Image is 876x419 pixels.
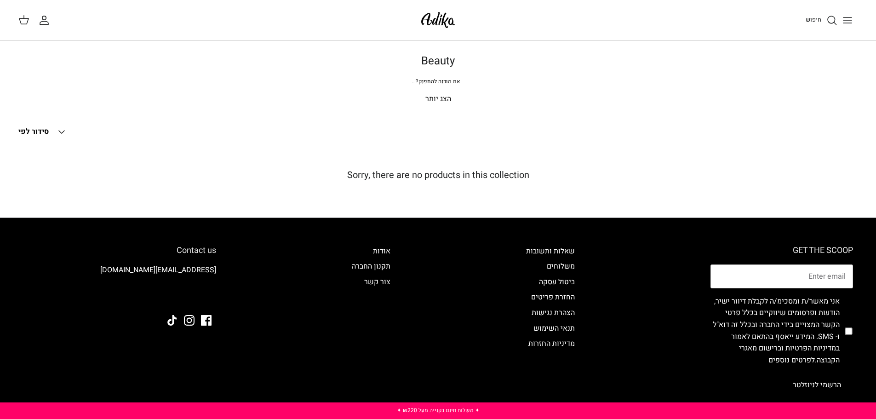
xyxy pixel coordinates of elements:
[116,93,760,105] p: הצג יותר
[343,246,400,397] div: Secondary navigation
[373,246,390,257] a: אודות
[710,246,853,256] h6: GET THE SCOOP
[23,246,216,256] h6: Contact us
[539,276,575,287] a: ביטול עסקה
[526,246,575,257] a: שאלות ותשובות
[201,315,212,326] a: Facebook
[397,406,480,414] a: ✦ משלוח חינם בקנייה מעל ₪220 ✦
[116,55,760,68] h1: Beauty
[517,246,584,397] div: Secondary navigation
[768,355,815,366] a: לפרטים נוספים
[167,315,177,326] a: Tiktok
[806,15,837,26] a: חיפוש
[533,323,575,334] a: תנאי השימוש
[18,170,858,181] h5: Sorry, there are no products in this collection
[532,307,575,318] a: הצהרת נגישות
[18,122,67,142] button: סידור לפי
[352,261,390,272] a: תקנון החברה
[547,261,575,272] a: משלוחים
[710,264,853,288] input: Email
[412,77,460,86] span: את מוכנה להתפנק?
[184,315,195,326] a: Instagram
[528,338,575,349] a: מדיניות החזרות
[39,15,53,26] a: החשבון שלי
[806,15,821,24] span: חיפוש
[364,276,390,287] a: צור קשר
[18,126,49,137] span: סידור לפי
[781,373,853,396] button: הרשמי לניוזלטר
[710,296,840,367] label: אני מאשר/ת ומסכימ/ה לקבלת דיוור ישיר, הודעות ופרסומים שיווקיים בכלל פרטי הקשר המצויים בידי החברה ...
[100,264,216,276] a: [EMAIL_ADDRESS][DOMAIN_NAME]
[191,290,216,302] img: Adika IL
[531,292,575,303] a: החזרת פריטים
[418,9,458,31] img: Adika IL
[837,10,858,30] button: Toggle menu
